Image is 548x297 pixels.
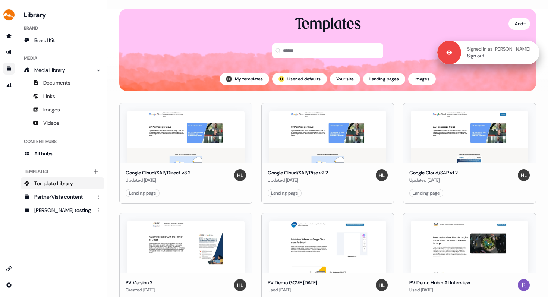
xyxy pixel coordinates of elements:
[295,15,361,34] div: Templates
[34,206,92,214] div: [PERSON_NAME] testing
[518,279,530,291] img: Rick
[508,18,530,30] button: Add
[409,177,458,184] div: Updated [DATE]
[34,66,65,74] span: Media Library
[21,204,104,216] a: [PERSON_NAME] testing
[3,46,15,58] a: Go to outbound experience
[3,79,15,91] a: Go to attribution
[21,90,104,102] a: Links
[34,150,53,157] span: All hubs
[3,263,15,275] a: Go to integrations
[127,221,245,273] img: PV Version 2
[21,177,104,189] a: Template Library
[409,279,470,287] div: PV Demo Hub + AI Interview
[3,279,15,291] a: Go to integrations
[411,111,528,163] img: Google Cloud/SAP v1.2
[43,119,59,127] span: Videos
[518,169,530,181] img: Hondo
[21,9,104,19] h3: Library
[268,177,328,184] div: Updated [DATE]
[409,286,470,294] div: Used [DATE]
[408,73,436,85] button: Images
[3,30,15,42] a: Go to prospects
[126,286,155,294] div: Created [DATE]
[220,73,269,85] button: My templates
[119,103,252,204] button: Google Cloud/SAP/Direct v3.2Google Cloud/SAP/Direct v3.2Updated [DATE]HondoLanding page
[467,53,484,59] a: Sign out
[21,117,104,129] a: Videos
[411,221,528,273] img: PV Demo Hub + AI Interview
[129,189,156,197] div: Landing page
[127,111,245,163] img: Google Cloud/SAP/Direct v3.2
[413,189,440,197] div: Landing page
[34,37,55,44] span: Brand Kit
[403,103,536,204] button: Google Cloud/SAP v1.2Google Cloud/SAP v1.2Updated [DATE]HondoLanding page
[467,46,530,53] p: Signed in as [PERSON_NAME]
[21,64,104,76] a: Media Library
[278,76,284,82] img: userled logo
[269,111,387,163] img: Google Cloud/SAP/Rise v2.2
[234,279,246,291] img: Hondo
[261,103,394,204] button: Google Cloud/SAP/Rise v2.2Google Cloud/SAP/Rise v2.2Updated [DATE]HondoLanding page
[363,73,405,85] button: Landing pages
[278,76,284,82] div: ;
[43,79,70,86] span: Documents
[34,193,92,200] div: PartnerVista content
[43,106,60,113] span: Images
[21,77,104,89] a: Documents
[330,73,360,85] button: Your site
[126,177,190,184] div: Updated [DATE]
[226,76,232,82] img: Hondo
[271,189,298,197] div: Landing page
[409,169,458,177] div: Google Cloud/SAP v1.2
[21,34,104,46] a: Brand Kit
[21,104,104,116] a: Images
[376,169,388,181] img: Hondo
[268,279,317,287] div: PV Demo GCVE [DATE]
[34,180,73,187] span: Template Library
[21,22,104,34] div: Brand
[43,92,55,100] span: Links
[376,279,388,291] img: Hondo
[268,286,317,294] div: Used [DATE]
[21,136,104,148] div: Content Hubs
[126,169,190,177] div: Google Cloud/SAP/Direct v3.2
[21,52,104,64] div: Media
[21,148,104,159] a: All hubs
[21,165,104,177] div: Templates
[21,191,104,203] a: PartnerVista content
[272,73,327,85] button: userled logo;Userled defaults
[268,169,328,177] div: Google Cloud/SAP/Rise v2.2
[126,279,155,287] div: PV Version 2
[3,63,15,75] a: Go to templates
[269,221,387,273] img: PV Demo GCVE 8.21.25
[234,169,246,181] img: Hondo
